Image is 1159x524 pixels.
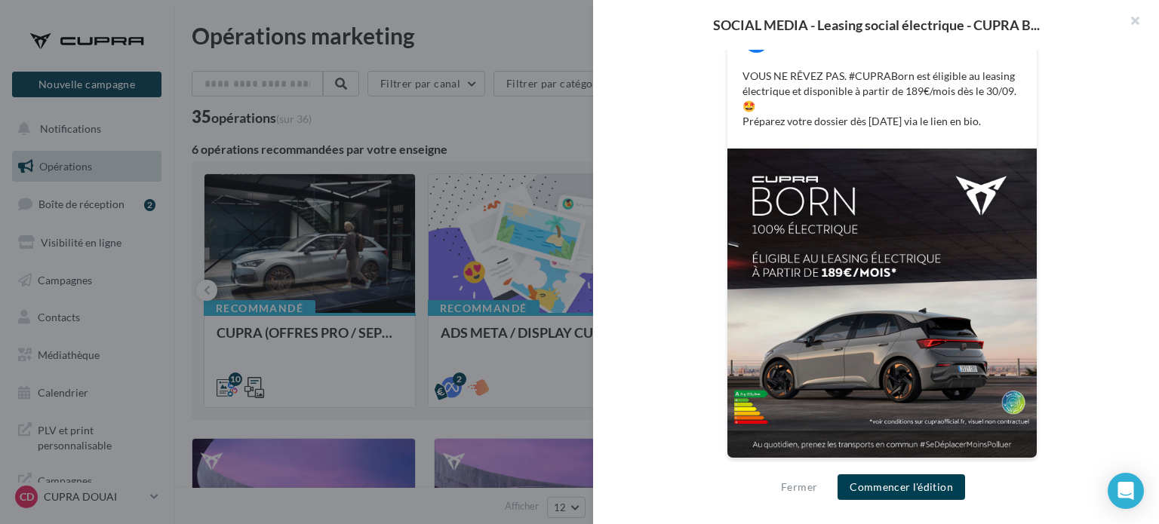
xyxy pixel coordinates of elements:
button: Commencer l'édition [838,474,965,500]
button: Fermer [775,478,823,496]
div: La prévisualisation est non-contractuelle [727,458,1038,478]
p: VOUS NE RÊVEZ PAS. #CUPRABorn est éligible au leasing électrique et disponible à partir de 189€/m... [742,69,1022,129]
span: SOCIAL MEDIA - Leasing social électrique - CUPRA B... [713,18,1040,32]
div: Open Intercom Messenger [1108,473,1144,509]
